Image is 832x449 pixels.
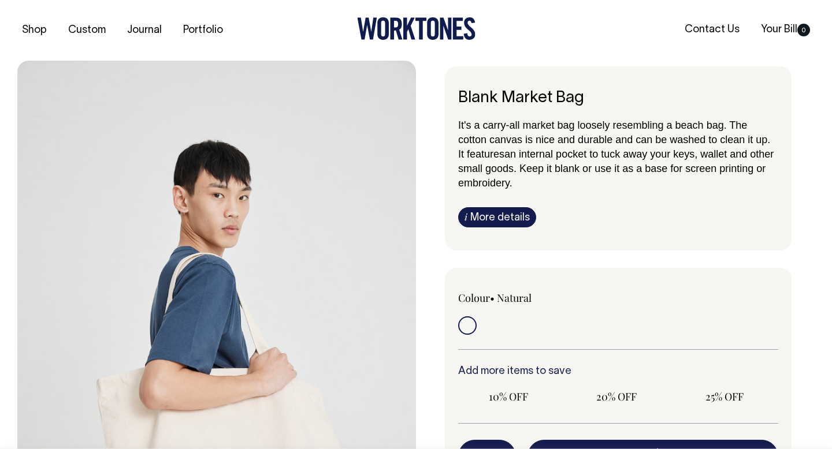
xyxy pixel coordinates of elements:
span: 25% OFF [679,390,769,403]
a: Journal [122,21,166,40]
a: Your Bill0 [756,20,815,39]
a: Portfolio [179,21,228,40]
span: • [490,291,495,305]
h6: Blank Market Bag [458,89,778,107]
span: It's a carry-all market bag loosely resembling a beach bag. The cotton canvas is nice and durable... [458,119,770,160]
a: Shop [17,21,51,40]
span: 10% OFF [464,390,554,403]
input: 10% OFF [458,386,559,407]
a: Custom [64,21,110,40]
h6: Add more items to save [458,366,778,377]
span: 20% OFF [572,390,662,403]
input: 25% OFF [674,386,775,407]
span: i [465,211,467,223]
span: t features [461,148,504,160]
a: iMore details [458,207,536,227]
span: 0 [797,24,810,36]
label: Natural [497,291,532,305]
div: Colour [458,291,586,305]
span: an internal pocket to tuck away your keys, wallet and other small goods. Keep it blank or use it ... [458,148,774,189]
input: 20% OFF [566,386,667,407]
a: Contact Us [680,20,744,39]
